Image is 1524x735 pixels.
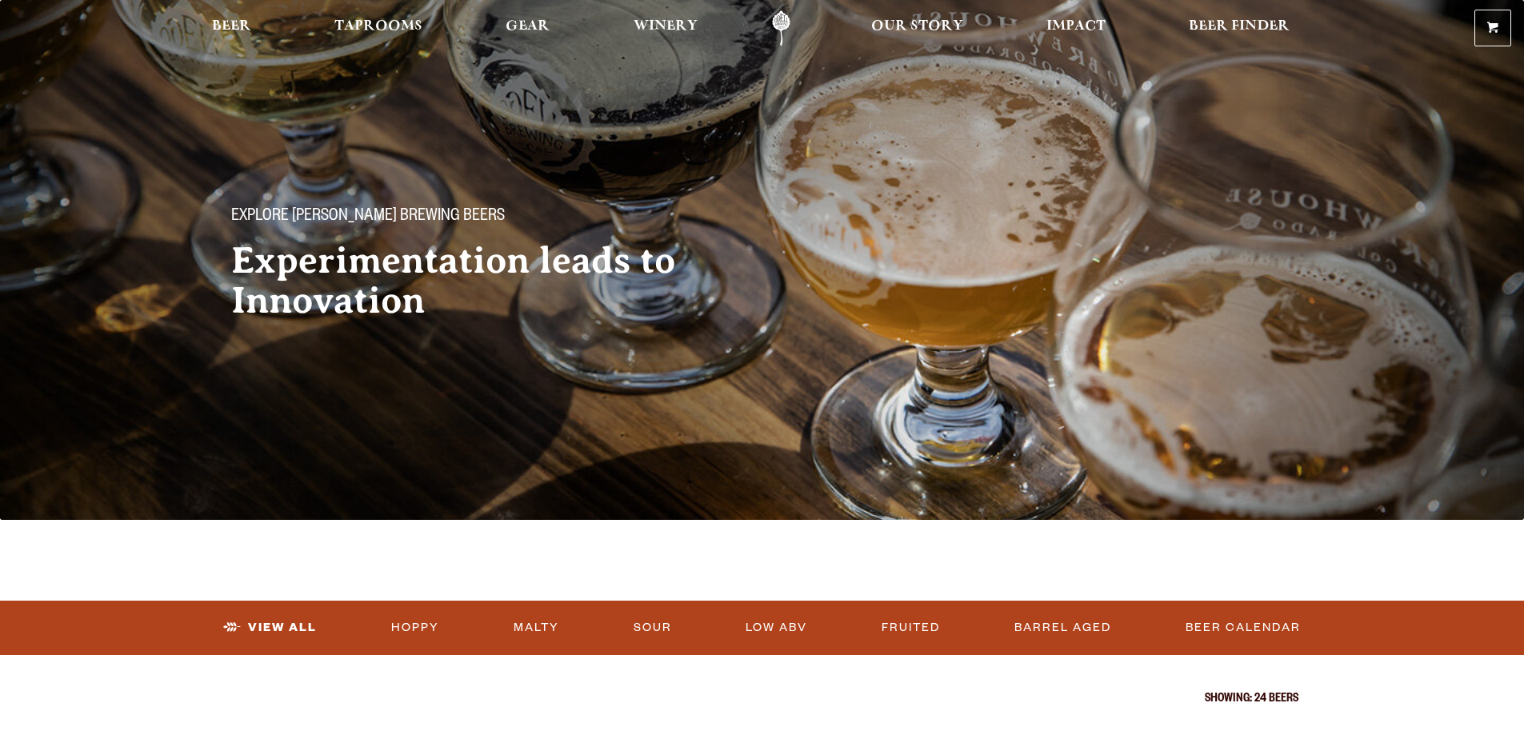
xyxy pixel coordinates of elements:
[634,20,698,33] span: Winery
[1046,20,1106,33] span: Impact
[875,609,946,646] a: Fruited
[507,609,566,646] a: Malty
[202,10,262,46] a: Beer
[231,207,505,228] span: Explore [PERSON_NAME] Brewing Beers
[1036,10,1116,46] a: Impact
[217,609,323,646] a: View All
[871,20,963,33] span: Our Story
[495,10,560,46] a: Gear
[739,609,814,646] a: Low ABV
[861,10,974,46] a: Our Story
[1008,609,1118,646] a: Barrel Aged
[231,241,730,321] h2: Experimentation leads to Innovation
[385,609,446,646] a: Hoppy
[623,10,708,46] a: Winery
[226,693,1298,706] p: Showing: 24 Beers
[334,20,422,33] span: Taprooms
[1179,609,1307,646] a: Beer Calendar
[751,10,811,46] a: Odell Home
[1178,10,1300,46] a: Beer Finder
[324,10,433,46] a: Taprooms
[627,609,678,646] a: Sour
[506,20,550,33] span: Gear
[212,20,251,33] span: Beer
[1189,20,1290,33] span: Beer Finder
